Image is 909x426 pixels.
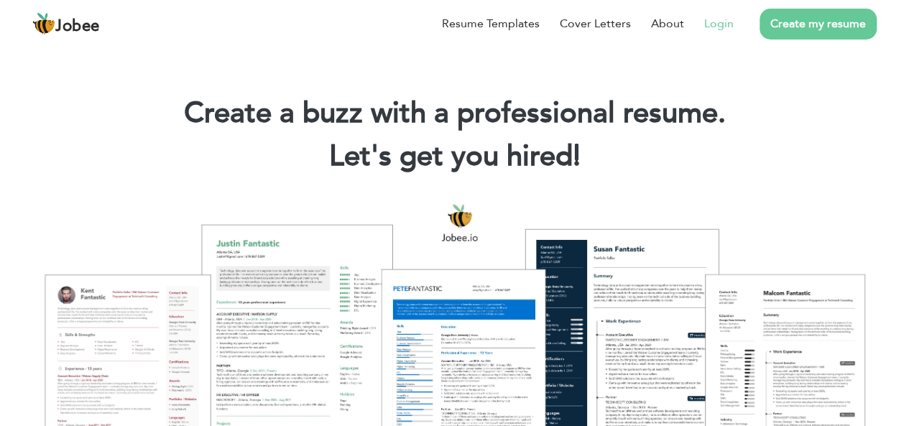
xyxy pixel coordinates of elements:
[32,12,55,35] img: jobee.io
[573,136,580,176] span: |
[560,15,631,32] a: Cover Letters
[400,136,581,176] span: get you hired!
[22,95,887,132] h1: Create a buzz with a professional resume.
[651,15,684,32] a: About
[760,9,877,40] a: Create my resume
[32,12,100,35] a: Jobee
[55,19,100,34] span: Jobee
[442,15,540,32] a: Resume Templates
[22,138,887,175] h2: Let's
[704,15,734,32] a: Login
